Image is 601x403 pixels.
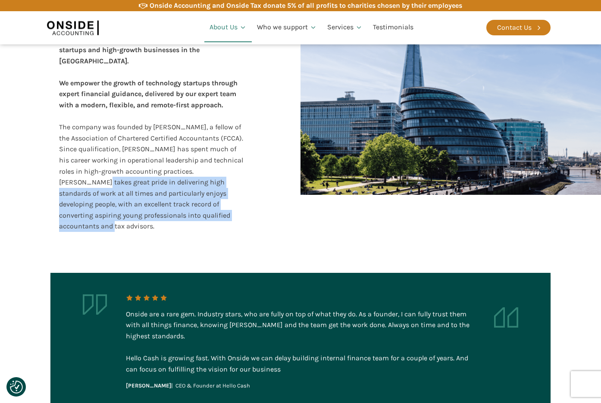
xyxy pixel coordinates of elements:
[126,309,475,342] div: Onside are a rare gem. Industry stars, who are fully on top of what they do. As a founder, I can ...
[10,381,23,394] img: Revisit consent button
[497,22,532,33] div: Contact Us
[59,79,238,98] b: We empower the growth of technology startups through expert financial guidance
[368,13,419,42] a: Testimonials
[59,24,230,65] b: Onside are Chartered Certified Accountants, Business Advisers and Tax Specialists supporting tech...
[252,13,322,42] a: Who we support
[126,381,250,391] div: | CEO & Founder at Hello Cash
[126,309,475,375] div: Hello Cash is growing fast. With Onside we can delay building internal finance team for a couple ...
[59,22,245,232] div: The company was founded by [PERSON_NAME], a fellow of the Association of Chartered Certified Acco...
[59,90,236,109] b: , delivered by our expert team with a modern, flexible, and remote-first approach.
[204,13,252,42] a: About Us
[10,381,23,394] button: Consent Preferences
[322,13,368,42] a: Services
[486,20,551,35] a: Contact Us
[126,382,171,389] b: [PERSON_NAME]
[47,18,99,37] img: Onside Accounting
